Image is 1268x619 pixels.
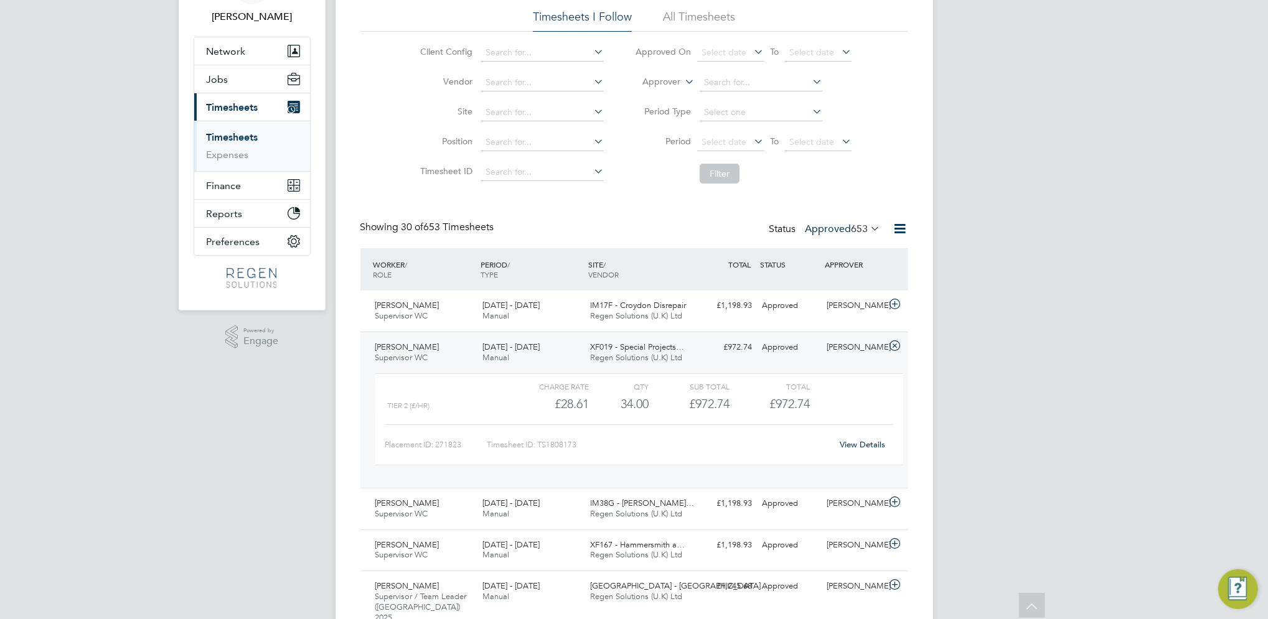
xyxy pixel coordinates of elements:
span: / [603,259,606,269]
div: £28.61 [508,394,588,414]
span: Regen Solutions (U.K) Ltd [590,591,682,602]
input: Search for... [481,74,604,91]
span: ROLE [373,269,392,279]
div: 34.00 [589,394,649,414]
span: Powered by [243,325,278,336]
label: Approved [805,223,881,235]
div: Timesheets [194,121,310,171]
span: [DATE] - [DATE] [482,539,540,550]
span: [PERSON_NAME] [375,580,439,591]
span: Supervisor WC [375,508,428,519]
button: Finance [194,172,310,199]
span: TYPE [481,269,498,279]
span: [PERSON_NAME] [375,498,439,508]
div: [PERSON_NAME] [822,337,886,358]
div: [PERSON_NAME] [822,493,886,514]
a: View Details [840,439,885,450]
span: Finance [207,180,242,192]
div: £1,245.68 [693,576,758,597]
span: Preferences [207,236,260,248]
span: Select date [702,136,746,147]
label: Period [635,136,691,147]
span: Network [207,45,246,57]
button: Filter [700,164,740,184]
div: Sub Total [649,379,730,394]
span: Manual [482,352,509,363]
button: Reports [194,200,310,227]
div: Approved [758,296,822,316]
span: Regen Solutions (U.K) Ltd [590,310,682,321]
div: Approved [758,337,822,358]
input: Search for... [700,74,822,91]
span: 653 Timesheets [402,221,494,233]
span: Timesheets [207,101,258,113]
span: Manual [482,310,509,321]
div: Showing [360,221,497,234]
span: Supervisor WC [375,352,428,363]
input: Search for... [481,164,604,181]
span: [PERSON_NAME] [375,300,439,310]
div: £1,198.93 [693,535,758,556]
span: Tier 2 (£/HR) [388,401,430,410]
span: Manual [482,591,509,602]
span: IM17F - Croydon Disrepair [590,300,686,310]
div: £1,198.93 [693,493,758,514]
span: To [766,133,782,149]
span: Regen Solutions (U.K) Ltd [590,508,682,519]
span: Regen Solutions (U.K) Ltd [590,352,682,363]
div: Timesheet ID: TS1808173 [487,435,832,455]
span: [GEOGRAPHIC_DATA] - [GEOGRAPHIC_DATA]… [590,580,769,591]
span: Select date [789,47,834,58]
button: Preferences [194,228,310,255]
img: regensolutions-logo-retina.png [227,268,277,288]
span: Regen Solutions (U.K) Ltd [590,549,682,560]
span: TOTAL [729,259,751,269]
div: WORKER [370,253,478,286]
label: Approver [624,76,680,88]
span: Supervisor WC [375,310,428,321]
label: Timesheet ID [416,165,472,177]
div: [PERSON_NAME] [822,535,886,556]
div: SITE [585,253,693,286]
div: STATUS [758,253,822,276]
a: Powered byEngage [225,325,278,349]
label: Client Config [416,46,472,57]
li: All Timesheets [663,9,735,32]
span: Jobs [207,73,228,85]
span: Reports [207,208,243,220]
label: Vendor [416,76,472,87]
div: QTY [589,379,649,394]
span: IM38G - [PERSON_NAME]… [590,498,694,508]
span: Engage [243,336,278,347]
span: £972.74 [769,396,810,411]
span: Supervisor WC [375,549,428,560]
span: 30 of [402,221,424,233]
a: Timesheets [207,131,258,143]
span: Select date [702,47,746,58]
button: Timesheets [194,93,310,121]
button: Network [194,37,310,65]
div: Placement ID: 271823 [385,435,487,455]
div: Charge rate [508,379,588,394]
li: Timesheets I Follow [533,9,632,32]
span: Select date [789,136,834,147]
div: [PERSON_NAME] [822,576,886,597]
div: £972.74 [649,394,730,414]
div: £972.74 [693,337,758,358]
div: Approved [758,493,822,514]
span: [DATE] - [DATE] [482,342,540,352]
input: Search for... [481,104,604,121]
span: [DATE] - [DATE] [482,580,540,591]
button: Engage Resource Center [1218,569,1258,609]
span: To [766,44,782,60]
span: 653 [852,223,868,235]
input: Search for... [481,44,604,62]
span: XF167 - Hammersmith a… [590,539,685,550]
div: Approved [758,535,822,556]
input: Search for... [481,134,604,151]
div: £1,198.93 [693,296,758,316]
span: Billy Mcnamara [194,9,311,24]
input: Select one [700,104,822,121]
div: APPROVER [822,253,886,276]
label: Period Type [635,106,691,117]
